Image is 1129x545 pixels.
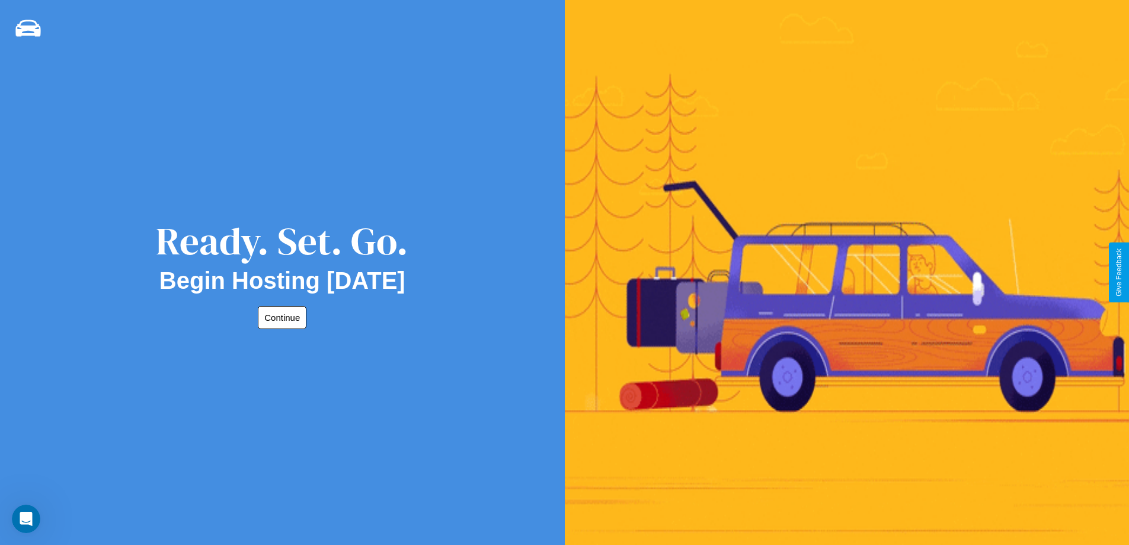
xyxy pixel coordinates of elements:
iframe: Intercom live chat [12,505,40,533]
h2: Begin Hosting [DATE] [159,267,405,294]
button: Continue [258,306,306,329]
div: Ready. Set. Go. [156,215,408,267]
div: Give Feedback [1115,248,1123,297]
